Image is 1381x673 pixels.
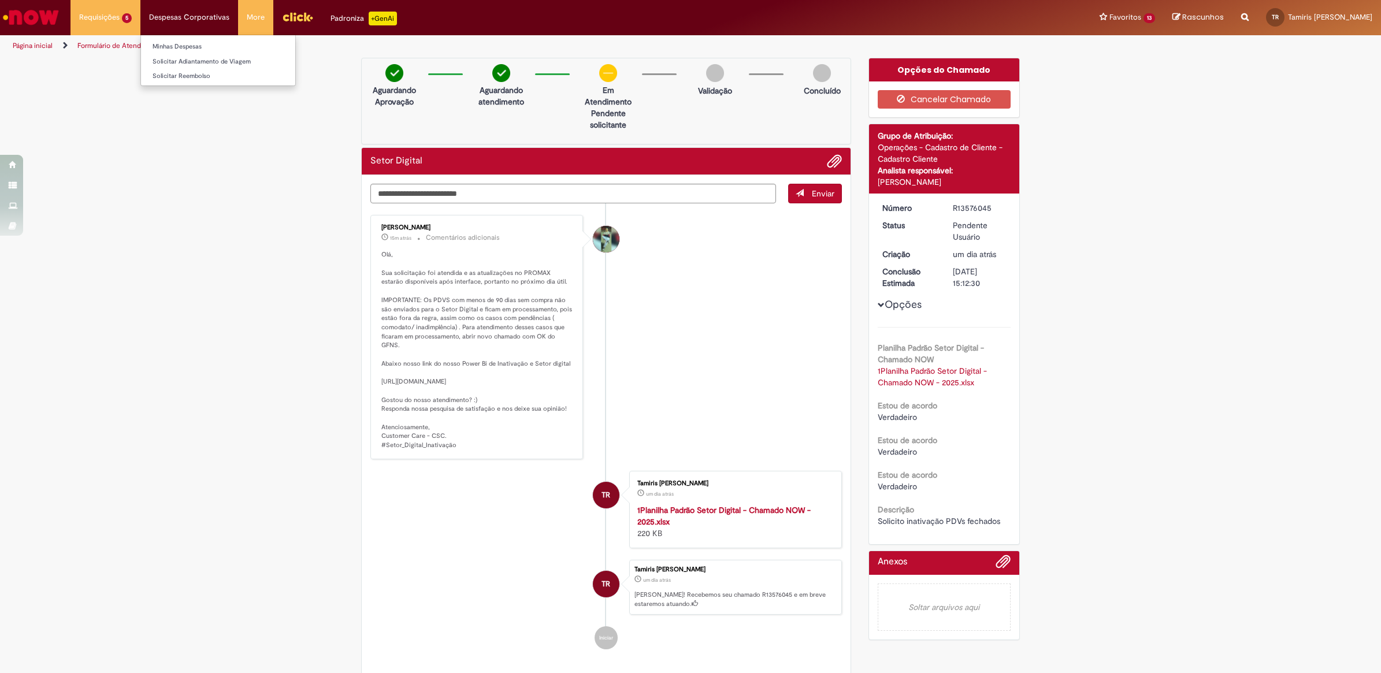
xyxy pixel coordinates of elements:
[874,220,945,231] dt: Status
[646,490,674,497] time: 29/09/2025 11:12:06
[634,566,836,573] div: Tamiris [PERSON_NAME]
[953,249,996,259] time: 29/09/2025 11:12:27
[1272,13,1279,21] span: TR
[869,58,1020,81] div: Opções do Chamado
[370,560,842,615] li: Tamiris Goulart Raymann
[643,577,671,583] time: 29/09/2025 11:12:27
[370,156,422,166] h2: Setor Digital Histórico de tíquete
[874,202,945,214] dt: Número
[643,577,671,583] span: um dia atrás
[637,505,811,527] a: 1Planilha Padrão Setor Digital - Chamado NOW - 2025.xlsx
[953,202,1007,214] div: R13576045
[79,12,120,23] span: Requisições
[646,490,674,497] span: um dia atrás
[813,64,831,82] img: img-circle-grey.png
[381,250,574,449] p: Olá, Sua solicitação foi atendida e as atualizações no PROMAX estarão disponíveis após interface,...
[878,142,1011,165] div: Operações - Cadastro de Cliente - Cadastro Cliente
[140,35,296,86] ul: Despesas Corporativas
[953,220,1007,243] div: Pendente Usuário
[878,176,1011,188] div: [PERSON_NAME]
[282,8,313,25] img: click_logo_yellow_360x200.png
[492,64,510,82] img: check-circle-green.png
[370,184,776,204] textarea: Digite sua mensagem aqui...
[878,516,1000,526] span: Solicito inativação PDVs fechados
[874,266,945,289] dt: Conclusão Estimada
[602,570,610,598] span: TR
[878,343,984,365] b: Planilha Padrão Setor Digital - Chamado NOW
[370,203,842,661] ul: Histórico de tíquete
[602,481,610,509] span: TR
[637,480,830,487] div: Tamiris [PERSON_NAME]
[1288,12,1372,22] span: Tamiris [PERSON_NAME]
[381,224,574,231] div: [PERSON_NAME]
[996,554,1011,575] button: Adicionar anexos
[13,41,53,50] a: Página inicial
[593,482,619,508] div: Tamiris Goulart Raymann
[141,40,295,53] a: Minhas Despesas
[878,366,989,388] a: Download de 1Planilha Padrão Setor Digital - Chamado NOW - 2025.xlsx
[593,226,619,252] div: Breno Duarte Eleoterio Da Costa
[1144,13,1155,23] span: 13
[426,233,500,243] small: Comentários adicionais
[953,248,1007,260] div: 29/09/2025 11:12:27
[878,583,1011,631] em: Soltar arquivos aqui
[366,84,422,107] p: Aguardando Aprovação
[878,435,937,445] b: Estou de acordo
[580,84,636,107] p: Em Atendimento
[593,571,619,597] div: Tamiris Goulart Raymann
[953,266,1007,289] div: [DATE] 15:12:30
[580,107,636,131] p: Pendente solicitante
[788,184,842,203] button: Enviar
[698,85,732,96] p: Validação
[637,504,830,539] div: 220 KB
[149,12,229,23] span: Despesas Corporativas
[634,590,836,608] p: [PERSON_NAME]! Recebemos seu chamado R13576045 e em breve estaremos atuando.
[9,35,912,57] ul: Trilhas de página
[1172,12,1224,23] a: Rascunhos
[599,64,617,82] img: circle-minus.png
[878,400,937,411] b: Estou de acordo
[122,13,132,23] span: 5
[878,412,917,422] span: Verdadeiro
[369,12,397,25] p: +GenAi
[827,154,842,169] button: Adicionar anexos
[878,447,917,457] span: Verdadeiro
[878,90,1011,109] button: Cancelar Chamado
[878,557,907,567] h2: Anexos
[878,130,1011,142] div: Grupo de Atribuição:
[878,504,914,515] b: Descrição
[390,235,411,241] span: 15m atrás
[1182,12,1224,23] span: Rascunhos
[953,249,996,259] span: um dia atrás
[878,481,917,492] span: Verdadeiro
[141,70,295,83] a: Solicitar Reembolso
[331,12,397,25] div: Padroniza
[141,55,295,68] a: Solicitar Adiantamento de Viagem
[804,85,841,96] p: Concluído
[706,64,724,82] img: img-circle-grey.png
[874,248,945,260] dt: Criação
[1109,12,1141,23] span: Favoritos
[247,12,265,23] span: More
[473,84,529,107] p: Aguardando atendimento
[1,6,61,29] img: ServiceNow
[385,64,403,82] img: check-circle-green.png
[878,470,937,480] b: Estou de acordo
[77,41,163,50] a: Formulário de Atendimento
[812,188,834,199] span: Enviar
[878,165,1011,176] div: Analista responsável:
